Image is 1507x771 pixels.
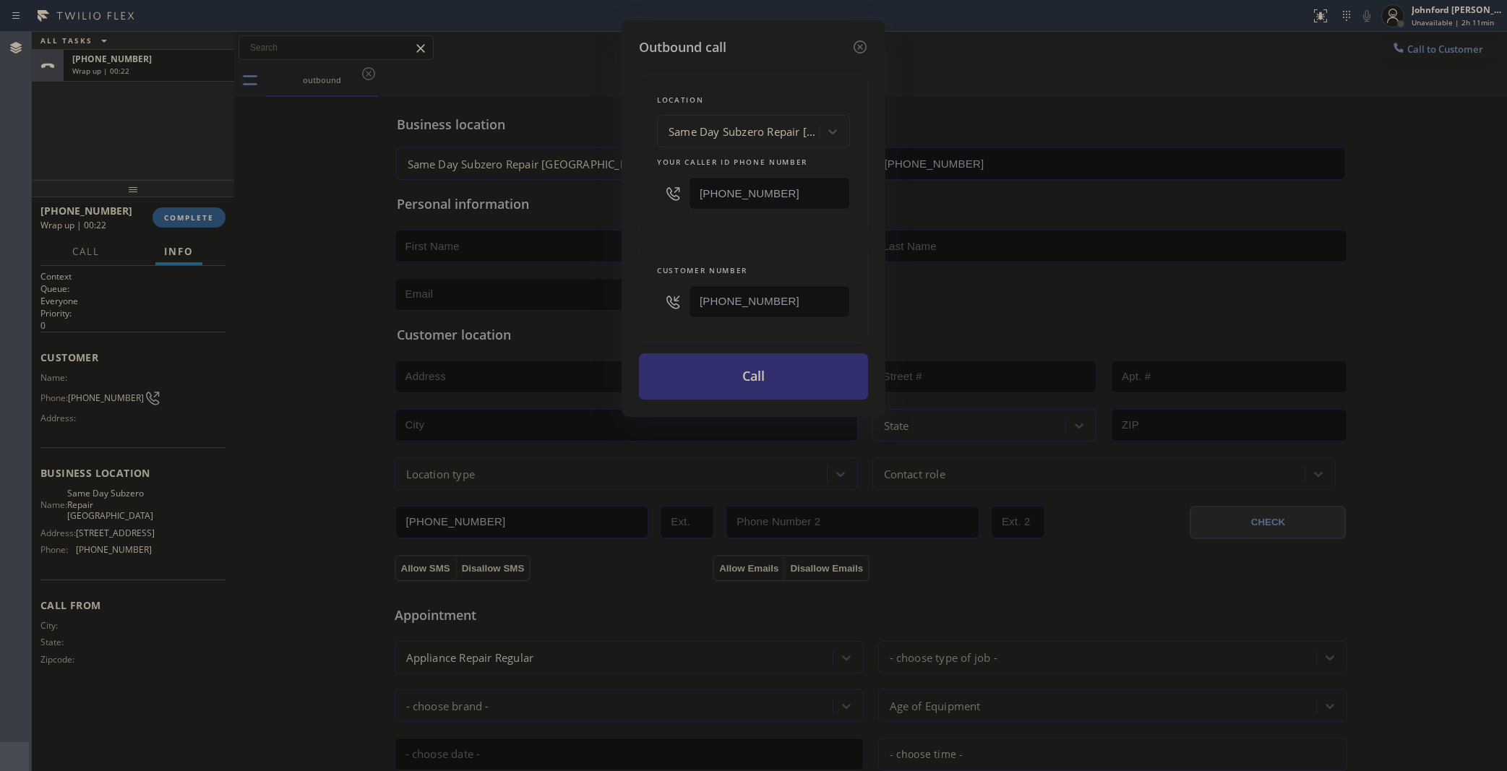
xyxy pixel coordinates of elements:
[639,38,726,57] h5: Outbound call
[657,263,850,278] div: Customer number
[639,353,868,400] button: Call
[657,92,850,108] div: Location
[689,177,850,210] input: (123) 456-7890
[689,285,850,318] input: (123) 456-7890
[669,124,820,140] div: Same Day Subzero Repair [GEOGRAPHIC_DATA]
[657,155,850,170] div: Your caller id phone number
